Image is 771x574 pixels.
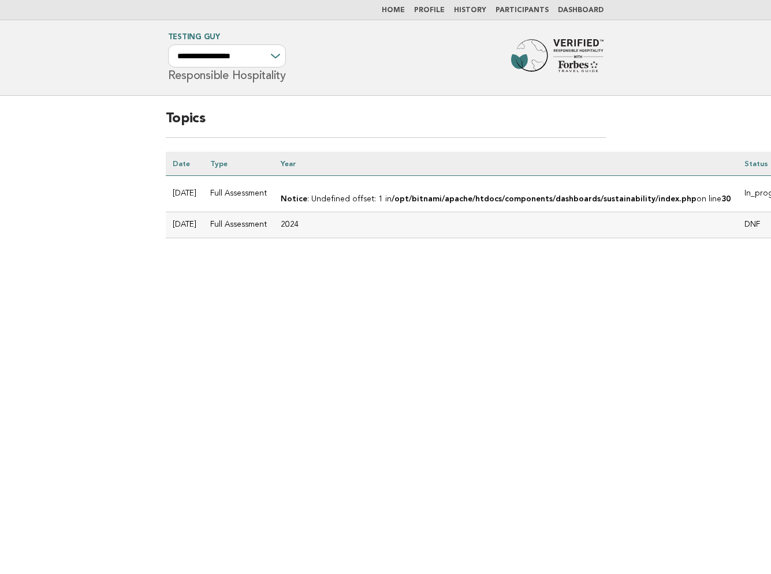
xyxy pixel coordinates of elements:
[558,7,604,14] a: Dashboard
[274,152,738,176] th: Year
[166,152,203,176] th: Date
[274,212,738,238] td: 2024
[203,152,274,176] th: Type
[168,34,286,81] h1: Responsible Hospitality
[203,175,274,212] td: Full Assessment
[166,110,606,138] h2: Topics
[496,7,549,14] a: Participants
[511,39,604,76] img: Forbes Travel Guide
[274,175,738,212] td: : Undefined offset: 1 in on line
[168,33,220,41] a: Testing Guy
[382,7,405,14] a: Home
[392,194,696,203] b: /opt/bitnami/apache/htdocs/components/dashboards/sustainability/index.php
[281,194,307,203] b: Notice
[166,175,203,212] td: [DATE]
[721,194,731,203] b: 30
[454,7,486,14] a: History
[166,212,203,238] td: [DATE]
[414,7,445,14] a: Profile
[203,212,274,238] td: Full Assessment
